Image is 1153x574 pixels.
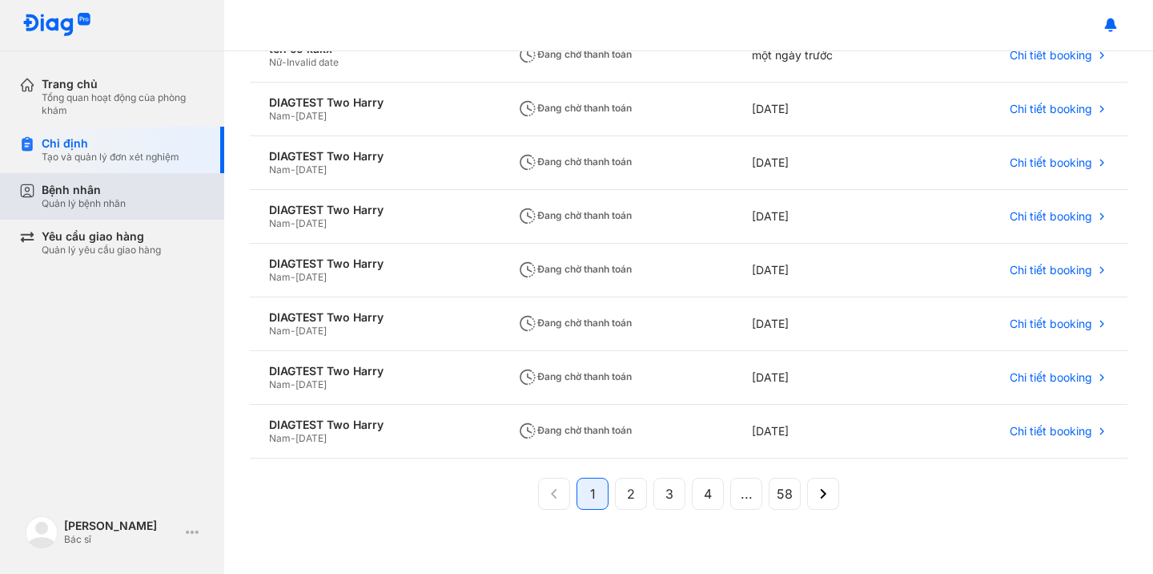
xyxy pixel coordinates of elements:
[42,244,161,257] div: Quản lý yêu cầu giao hàng
[42,197,126,210] div: Quản lý bệnh nhân
[1010,317,1092,331] span: Chi tiết booking
[295,217,327,229] span: [DATE]
[269,418,480,432] div: DIAGTEST Two Harry
[704,484,712,503] span: 4
[291,110,295,122] span: -
[733,136,916,190] div: [DATE]
[733,405,916,459] div: [DATE]
[777,484,793,503] span: 58
[741,484,753,503] span: ...
[733,83,916,136] div: [DATE]
[1010,102,1092,116] span: Chi tiết booking
[269,217,291,229] span: Nam
[733,244,916,297] div: [DATE]
[64,533,179,546] div: Bác sĩ
[1010,424,1092,439] span: Chi tiết booking
[518,209,632,221] span: Đang chờ thanh toán
[576,478,609,510] button: 1
[295,164,327,176] span: [DATE]
[269,149,480,164] div: DIAGTEST Two Harry
[42,229,161,244] div: Yêu cầu giao hàng
[22,13,91,38] img: logo
[291,271,295,283] span: -
[42,151,179,164] div: Tạo và quản lý đơn xét nghiệm
[269,257,480,271] div: DIAGTEST Two Harry
[733,351,916,405] div: [DATE]
[269,364,480,378] div: DIAGTEST Two Harry
[42,183,126,197] div: Bệnh nhân
[653,478,685,510] button: 3
[291,217,295,229] span: -
[665,484,673,503] span: 3
[42,77,205,91] div: Trang chủ
[64,519,179,533] div: [PERSON_NAME]
[733,297,916,351] div: [DATE]
[518,263,632,275] span: Đang chờ thanh toán
[518,317,632,329] span: Đang chờ thanh toán
[1010,156,1092,170] span: Chi tiết booking
[769,478,801,510] button: 58
[295,378,327,390] span: [DATE]
[291,325,295,337] span: -
[518,370,632,382] span: Đang chờ thanh toán
[26,516,58,548] img: logo
[269,378,291,390] span: Nam
[733,190,916,244] div: [DATE]
[42,136,179,151] div: Chỉ định
[518,424,632,436] span: Đang chờ thanh toán
[295,271,327,283] span: [DATE]
[269,110,291,122] span: Nam
[518,48,632,60] span: Đang chờ thanh toán
[269,95,480,110] div: DIAGTEST Two Harry
[295,432,327,444] span: [DATE]
[1010,209,1092,224] span: Chi tiết booking
[282,56,287,68] span: -
[269,56,282,68] span: Nữ
[291,378,295,390] span: -
[733,29,916,83] div: một ngày trước
[269,271,291,283] span: Nam
[1010,370,1092,385] span: Chi tiết booking
[692,478,724,510] button: 4
[590,484,596,503] span: 1
[730,478,762,510] button: ...
[518,102,632,114] span: Đang chờ thanh toán
[269,325,291,337] span: Nam
[291,432,295,444] span: -
[295,110,327,122] span: [DATE]
[1010,263,1092,277] span: Chi tiết booking
[627,484,635,503] span: 2
[287,56,339,68] span: Invalid date
[291,164,295,176] span: -
[1010,48,1092,63] span: Chi tiết booking
[615,478,647,510] button: 2
[295,325,327,337] span: [DATE]
[518,156,632,168] span: Đang chờ thanh toán
[269,203,480,217] div: DIAGTEST Two Harry
[269,310,480,325] div: DIAGTEST Two Harry
[42,91,205,117] div: Tổng quan hoạt động của phòng khám
[269,164,291,176] span: Nam
[269,432,291,444] span: Nam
